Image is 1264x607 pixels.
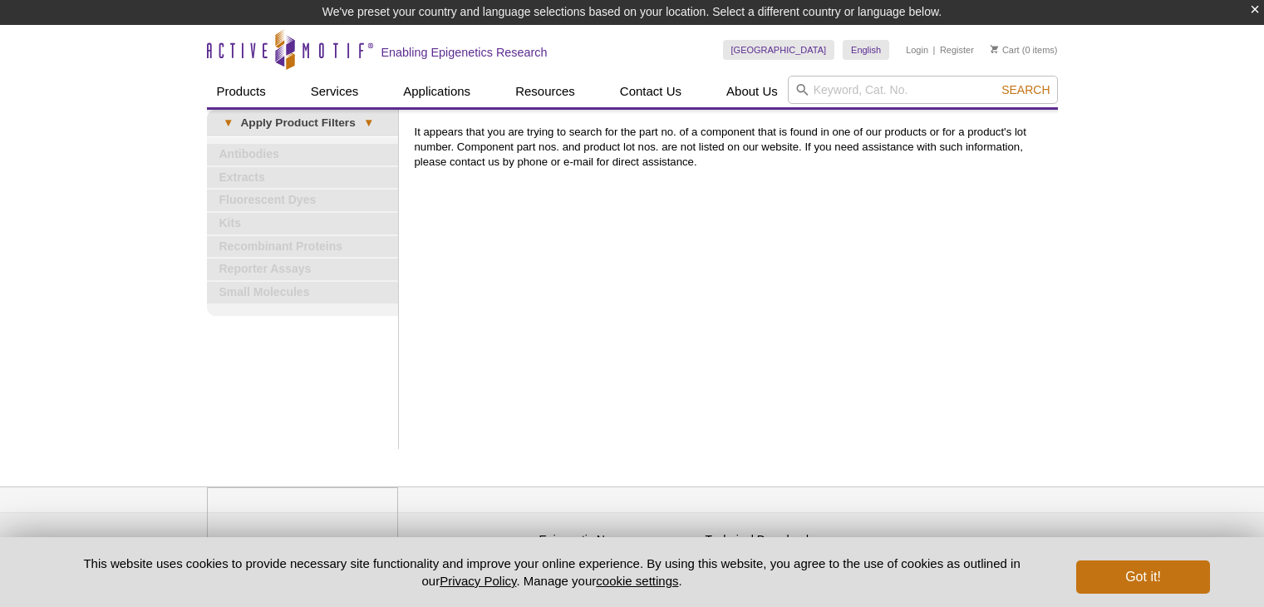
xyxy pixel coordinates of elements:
[207,259,398,280] a: Reporter Assays
[406,531,471,555] a: Privacy Policy
[440,574,516,588] a: Privacy Policy
[991,44,1020,56] a: Cart
[55,555,1050,590] p: This website uses cookies to provide necessary site functionality and improve your online experie...
[991,40,1058,60] li: (0 items)
[505,76,585,107] a: Resources
[706,533,863,547] h4: Technical Downloads
[933,40,936,60] li: |
[906,44,928,56] a: Login
[843,40,889,60] a: English
[356,116,381,131] span: ▾
[940,44,974,56] a: Register
[207,76,276,107] a: Products
[872,516,996,553] table: Click to Verify - This site chose Symantec SSL for secure e-commerce and confidential communicati...
[207,236,398,258] a: Recombinant Proteins
[539,533,697,547] h4: Epigenetic News
[1001,83,1050,96] span: Search
[207,213,398,234] a: Kits
[301,76,369,107] a: Services
[596,574,678,588] button: cookie settings
[207,167,398,189] a: Extracts
[788,76,1058,104] input: Keyword, Cat. No.
[716,76,788,107] a: About Us
[207,282,398,303] a: Small Molecules
[610,76,691,107] a: Contact Us
[723,40,835,60] a: [GEOGRAPHIC_DATA]
[996,82,1055,97] button: Search
[381,45,548,60] h2: Enabling Epigenetics Research
[415,125,1050,170] p: It appears that you are trying to search for the part no. of a component that is found in one of ...
[393,76,480,107] a: Applications
[991,45,998,53] img: Your Cart
[207,487,398,555] img: Active Motif,
[207,144,398,165] a: Antibodies
[207,190,398,211] a: Fluorescent Dyes
[1076,560,1209,594] button: Got it!
[207,110,398,136] a: ▾Apply Product Filters▾
[215,116,241,131] span: ▾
